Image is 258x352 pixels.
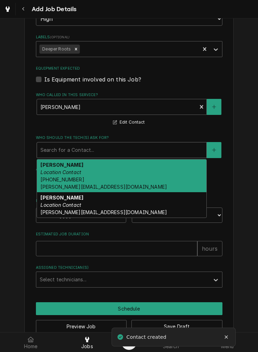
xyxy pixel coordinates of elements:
strong: [PERSON_NAME] [40,195,83,201]
span: [PHONE_NUMBER] [PERSON_NAME][EMAIL_ADDRESS][DOMAIN_NAME] [40,177,167,190]
div: Button Group Row [36,315,222,333]
label: Equipment Expected [36,66,222,71]
div: Button Group Row [36,302,222,315]
div: Button Group [36,302,222,333]
em: Location Contact [40,169,81,175]
a: Home [3,334,59,351]
label: Who should the tech(s) ask for? [36,135,222,141]
label: Assigned Technician(s) [36,265,222,271]
div: Equipment Expected [36,66,222,84]
button: Save Draft [131,320,222,333]
div: Who called in this service? [36,92,222,127]
span: Jobs [81,344,93,349]
span: Menu [221,344,234,349]
strong: [PERSON_NAME] [40,162,83,168]
a: Go to Jobs [1,3,14,15]
label: Is Equipment involved on this Job? [44,75,141,84]
label: Labels [36,34,222,40]
button: Navigate back [17,3,30,15]
button: Create New Contact [207,142,221,158]
input: Date [36,208,127,223]
div: Attachments [36,166,222,189]
svg: Create New Contact [212,104,216,109]
div: Deeper Roots [39,45,72,54]
em: Location Contact [40,202,81,208]
div: Contact created [127,334,168,341]
span: Search [163,344,179,349]
label: Estimated Job Duration [36,232,222,237]
a: Jobs [59,334,115,351]
svg: Create New Contact [212,148,216,152]
div: Estimated Job Duration [36,232,222,256]
label: Who called in this service? [36,92,222,98]
span: [PERSON_NAME][EMAIL_ADDRESS][DOMAIN_NAME] [40,209,167,215]
button: Create New Contact [207,99,221,115]
div: Estimated Arrival Time [36,198,222,223]
div: Remove Deeper Roots [72,45,80,54]
div: Labels [36,34,222,57]
div: hours [197,241,222,256]
div: Who should the tech(s) ask for? [36,135,222,158]
button: Preview Job [36,320,127,333]
span: Home [24,344,38,349]
label: Estimated Arrival Time [36,198,222,204]
span: ( optional ) [50,35,69,39]
div: Assigned Technician(s) [36,265,222,288]
label: Attachments [36,166,222,172]
button: Edit Contact [112,118,146,127]
span: Add Job Details [30,5,76,14]
button: Schedule [36,302,222,315]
